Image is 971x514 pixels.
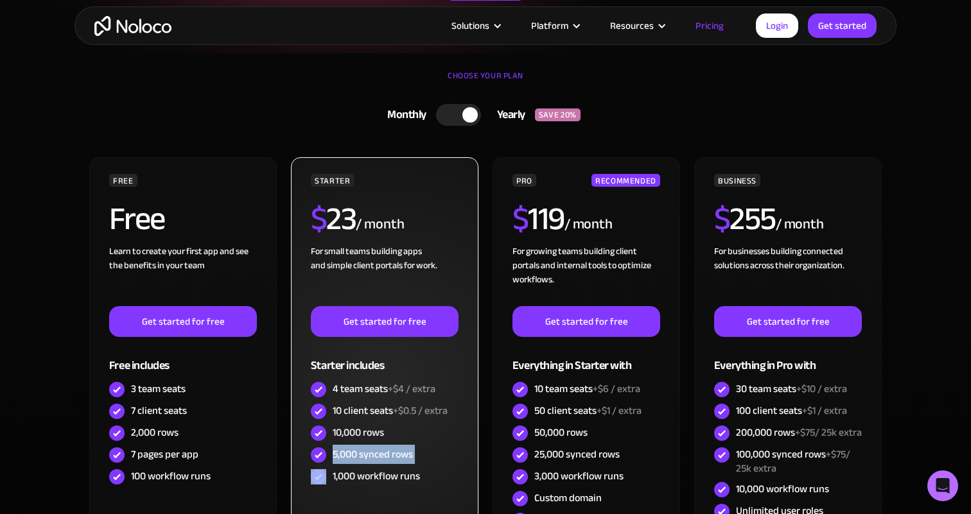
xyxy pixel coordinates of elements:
[393,401,448,420] span: +$0.5 / extra
[109,337,257,379] div: Free includes
[311,306,459,337] a: Get started for free
[333,404,448,418] div: 10 client seats
[333,447,413,461] div: 5,000 synced rows
[131,469,211,483] div: 100 workflow runs
[714,244,862,306] div: For businesses building connected solutions across their organization. ‍
[131,382,186,396] div: 3 team seats
[333,382,435,396] div: 4 team seats
[591,174,660,187] div: RECOMMENDED
[802,401,847,420] span: +$1 / extra
[109,174,137,187] div: FREE
[593,379,640,398] span: +$6 / extra
[311,337,459,379] div: Starter includes
[679,17,740,34] a: Pricing
[512,203,564,235] h2: 119
[714,337,862,379] div: Everything in Pro with
[927,470,958,501] div: Open Intercom Messenger
[534,491,602,505] div: Custom domain
[714,174,760,187] div: BUSINESS
[736,482,829,496] div: 10,000 workflow runs
[512,306,660,337] a: Get started for free
[714,306,862,337] a: Get started for free
[131,447,198,461] div: 7 pages per app
[736,445,850,478] span: +$75/ 25k extra
[736,425,862,440] div: 200,000 rows
[311,174,354,187] div: STARTER
[534,447,620,461] div: 25,000 synced rows
[371,105,436,124] div: Monthly
[481,105,535,124] div: Yearly
[714,203,776,235] h2: 255
[512,337,660,379] div: Everything in Starter with
[515,17,594,34] div: Platform
[610,17,654,34] div: Resources
[594,17,679,34] div: Resources
[451,17,489,34] div: Solutions
[109,244,257,306] div: Learn to create your first app and see the benefits in your team ‍
[534,469,624,483] div: 3,000 workflow runs
[756,13,798,38] a: Login
[736,447,862,475] div: 100,000 synced rows
[131,425,179,440] div: 2,000 rows
[534,404,642,418] div: 50 client seats
[109,306,257,337] a: Get started for free
[435,17,515,34] div: Solutions
[808,13,877,38] a: Get started
[311,189,327,249] span: $
[311,244,459,306] div: For small teams building apps and simple client portals for work. ‍
[333,425,384,440] div: 10,000 rows
[796,379,847,398] span: +$10 / extra
[535,108,581,121] div: SAVE 20%
[534,382,640,396] div: 10 team seats
[531,17,568,34] div: Platform
[356,214,404,235] div: / month
[534,425,588,440] div: 50,000 rows
[109,203,165,235] h2: Free
[333,469,420,483] div: 1,000 workflow runs
[388,379,435,398] span: +$4 / extra
[87,66,884,98] div: CHOOSE YOUR PLAN
[776,214,824,235] div: / month
[131,404,187,418] div: 7 client seats
[564,214,613,235] div: / month
[714,189,730,249] span: $
[736,404,847,418] div: 100 client seats
[736,382,847,396] div: 30 team seats
[597,401,642,420] span: +$1 / extra
[512,244,660,306] div: For growing teams building client portals and internal tools to optimize workflows.
[94,16,171,36] a: home
[795,423,862,442] span: +$75/ 25k extra
[311,203,356,235] h2: 23
[512,174,536,187] div: PRO
[512,189,529,249] span: $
